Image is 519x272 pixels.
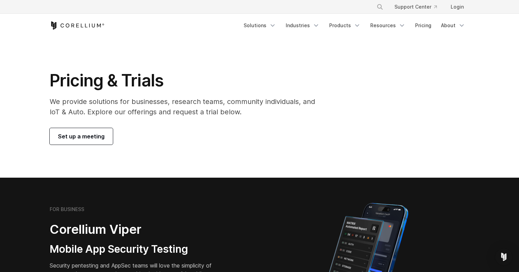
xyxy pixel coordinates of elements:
p: We provide solutions for businesses, research teams, community individuals, and IoT & Auto. Explo... [50,96,325,117]
a: Solutions [239,19,280,32]
a: Resources [366,19,410,32]
button: Search [374,1,386,13]
h3: Mobile App Security Testing [50,243,226,256]
h2: Corellium Viper [50,222,226,237]
a: Industries [282,19,324,32]
a: Corellium Home [50,21,105,30]
a: About [437,19,469,32]
h6: FOR BUSINESS [50,206,84,212]
a: Set up a meeting [50,128,113,145]
div: Navigation Menu [368,1,469,13]
a: Products [325,19,365,32]
a: Pricing [411,19,435,32]
a: Support Center [389,1,442,13]
div: Navigation Menu [239,19,469,32]
div: Open Intercom Messenger [496,249,512,265]
span: Set up a meeting [58,132,105,140]
a: Login [445,1,469,13]
h1: Pricing & Trials [50,70,325,91]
